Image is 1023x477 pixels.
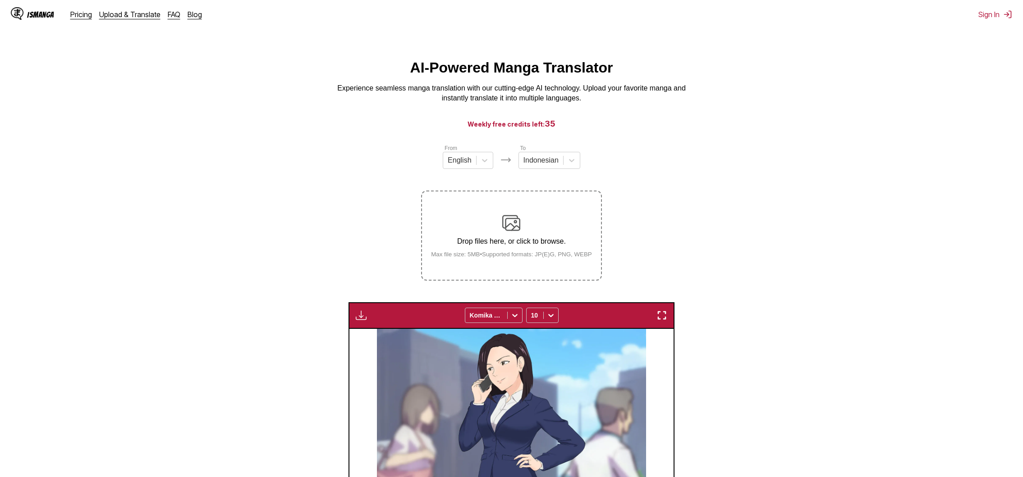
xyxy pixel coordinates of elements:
[424,251,599,258] small: Max file size: 5MB • Supported formats: JP(E)G, PNG, WEBP
[99,10,161,19] a: Upload & Translate
[656,310,667,321] img: Enter fullscreen
[445,145,457,151] label: From
[11,7,70,22] a: IsManga LogoIsManga
[424,237,599,245] p: Drop files here, or click to browse.
[188,10,202,19] a: Blog
[356,310,367,321] img: Download translated images
[500,154,511,165] img: Languages icon
[27,10,54,19] div: IsManga
[978,10,1012,19] button: Sign In
[1003,10,1012,19] img: Sign out
[168,10,180,19] a: FAQ
[11,7,23,20] img: IsManga Logo
[410,59,613,76] h1: AI-Powered Manga Translator
[22,118,1001,129] h3: Weekly free credits left:
[70,10,92,19] a: Pricing
[545,119,555,128] span: 35
[331,83,692,104] p: Experience seamless manga translation with our cutting-edge AI technology. Upload your favorite m...
[520,145,526,151] label: To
